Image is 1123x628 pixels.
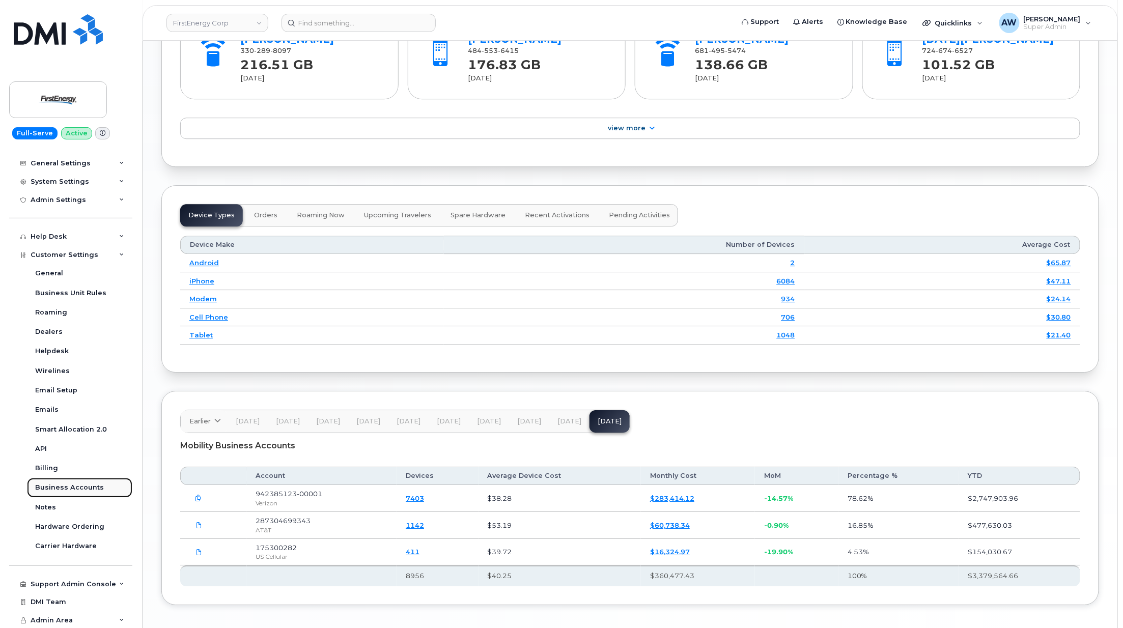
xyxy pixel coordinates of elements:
span: [DATE] [236,417,260,425]
a: 7403 [406,494,424,502]
span: 287304699343 [256,517,311,525]
a: [DATE][PERSON_NAME] [922,33,1054,45]
span: 495 [709,47,725,54]
span: Recent Activations [525,211,589,219]
span: AW [1002,17,1017,29]
a: [PERSON_NAME] [468,33,561,45]
span: [DATE] [477,417,501,425]
span: Upcoming Travelers [364,211,431,219]
span: Knowledge Base [846,17,908,27]
td: $39.72 [479,539,641,566]
a: Knowledge Base [830,12,915,32]
a: $30.80 [1047,313,1071,321]
span: Support [750,17,779,27]
span: [DATE] [316,417,340,425]
span: [DATE] [276,417,300,425]
span: [PERSON_NAME] [1024,15,1081,23]
a: $16,324.97 [650,548,690,556]
td: 78.62% [838,485,959,512]
a: Alerts [786,12,830,32]
span: Quicklinks [935,19,972,27]
a: $60,738.34 [650,521,690,529]
div: Alyssa Wagner [992,13,1099,33]
th: Account [247,467,397,485]
th: YTD [959,467,1080,485]
th: MoM [755,467,838,485]
span: Orders [254,211,277,219]
span: 8097 [271,47,292,54]
span: [DATE] [437,417,461,425]
input: Find something... [282,14,436,32]
span: AT&T [256,526,272,534]
th: Number of Devices [444,236,804,254]
span: View More [608,124,645,132]
span: 553 [482,47,498,54]
a: $21.40 [1047,331,1071,339]
span: Earlier [189,416,211,426]
th: $40.25 [479,565,641,586]
div: Mobility Business Accounts [180,433,1080,459]
a: $65.87 [1047,259,1071,267]
span: 289 [255,47,271,54]
a: Support [735,12,786,32]
span: 5474 [725,47,746,54]
a: Cell Phone [189,313,228,321]
th: Average Cost [804,236,1080,254]
span: -19.90% [764,548,793,556]
a: $47.11 [1047,277,1071,285]
a: First Energy 175300282 Aug 2025.pdf [189,543,209,561]
span: 175300282 [256,544,297,552]
th: 8956 [397,565,479,586]
a: 934 [781,295,795,303]
span: 484 [468,47,519,54]
span: 674 [936,47,952,54]
div: [DATE] [922,74,1062,83]
span: Pending Activities [609,211,670,219]
div: [DATE] [695,74,835,83]
span: Roaming Now [297,211,345,219]
a: iPhone [189,277,214,285]
span: [DATE] [356,417,380,425]
a: Earlier [181,410,228,433]
span: Super Admin [1024,23,1081,31]
a: 1142 [406,521,424,529]
strong: 138.66 GB [695,51,768,72]
td: $53.19 [479,512,641,539]
a: 411 [406,548,419,556]
span: 724 [922,47,973,54]
span: 6527 [952,47,973,54]
th: $360,477.43 [641,565,755,586]
div: Quicklinks [916,13,990,33]
a: 706 [781,313,795,321]
th: Percentage % [838,467,959,485]
span: [DATE] [517,417,541,425]
span: US Cellular [256,553,288,560]
a: Android [189,259,219,267]
a: Modem [189,295,217,303]
a: FirstEnergy Corp [166,14,268,32]
th: Device Make [180,236,444,254]
a: $283,414.12 [650,494,694,502]
span: -14.57% [764,494,793,502]
span: 6415 [498,47,519,54]
a: View More [180,118,1080,139]
span: Alerts [802,17,823,27]
a: 6084 [777,277,795,285]
strong: 101.52 GB [922,51,995,72]
a: [PERSON_NAME] [695,33,789,45]
span: 330 [241,47,292,54]
span: 942385123-00001 [256,490,323,498]
span: [DATE] [397,417,420,425]
span: -0.90% [764,521,789,529]
span: Spare Hardware [451,211,506,219]
td: $38.28 [479,485,641,512]
td: $477,630.03 [959,512,1080,539]
td: $2,747,903.96 [959,485,1080,512]
a: 1048 [777,331,795,339]
div: [DATE] [468,74,607,83]
a: [PERSON_NAME] [241,33,334,45]
a: 2 [791,259,795,267]
a: Tablet [189,331,213,339]
span: 681 [695,47,746,54]
a: FirstEnergy.287304699343_20250801_F.pdf [189,516,209,534]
